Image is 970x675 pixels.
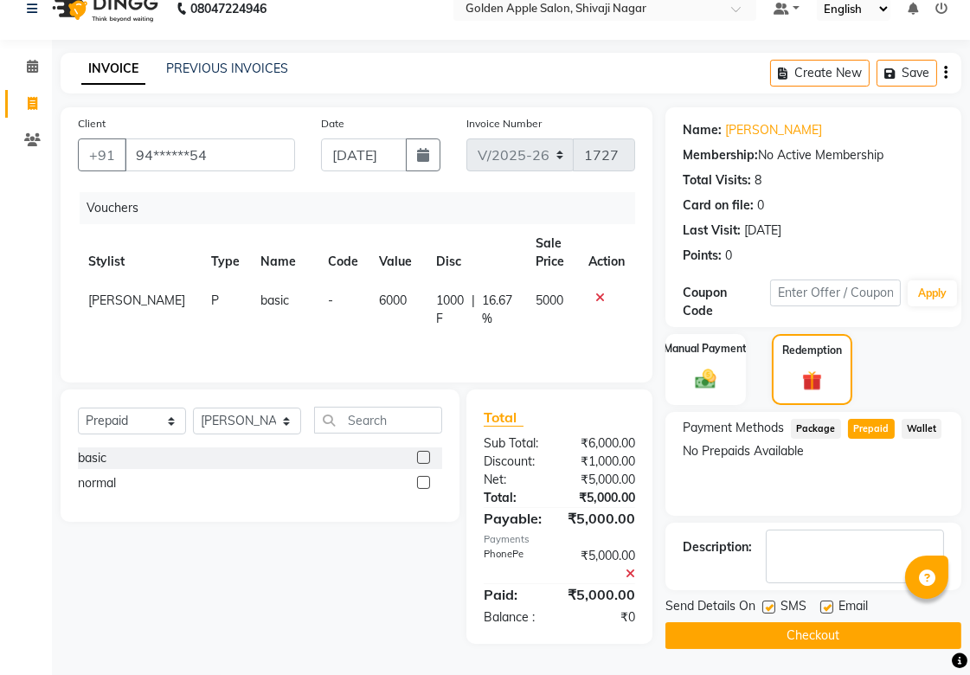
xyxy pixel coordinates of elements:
[560,453,649,471] div: ₹1,000.00
[848,419,895,439] span: Prepaid
[78,116,106,132] label: Client
[80,192,648,224] div: Vouchers
[426,224,525,281] th: Disc
[125,138,295,171] input: Search by Name/Mobile/Email/Code
[902,419,942,439] span: Wallet
[88,292,185,308] span: [PERSON_NAME]
[560,489,649,507] div: ₹5,000.00
[683,247,722,265] div: Points:
[755,171,761,190] div: 8
[683,146,758,164] div: Membership:
[555,508,648,529] div: ₹5,000.00
[484,532,635,547] div: Payments
[471,608,560,627] div: Balance :
[683,222,741,240] div: Last Visit:
[482,292,515,328] span: 16.67 %
[201,224,250,281] th: Type
[877,60,937,87] button: Save
[471,434,560,453] div: Sub Total:
[683,196,754,215] div: Card on file:
[770,280,901,306] input: Enter Offer / Coupon Code
[725,121,822,139] a: [PERSON_NAME]
[314,407,442,434] input: Search
[471,508,555,529] div: Payable:
[780,597,806,619] span: SMS
[683,538,752,556] div: Description:
[166,61,288,76] a: PREVIOUS INVOICES
[260,292,289,308] span: basic
[78,138,126,171] button: +91
[757,196,764,215] div: 0
[683,284,770,320] div: Coupon Code
[683,121,722,139] div: Name:
[318,224,369,281] th: Code
[78,224,201,281] th: Stylist
[471,489,560,507] div: Total:
[369,224,426,281] th: Value
[201,281,250,338] td: P
[466,116,542,132] label: Invoice Number
[471,471,560,489] div: Net:
[471,453,560,471] div: Discount:
[555,584,648,605] div: ₹5,000.00
[796,369,828,393] img: _gift.svg
[908,280,957,306] button: Apply
[78,474,116,492] div: normal
[770,60,870,87] button: Create New
[683,146,944,164] div: No Active Membership
[665,622,961,649] button: Checkout
[525,224,578,281] th: Sale Price
[665,597,755,619] span: Send Details On
[536,292,563,308] span: 5000
[78,449,106,467] div: basic
[744,222,781,240] div: [DATE]
[471,547,560,583] div: PhonePe
[578,224,635,281] th: Action
[81,54,145,85] a: INVOICE
[683,419,784,437] span: Payment Methods
[560,608,649,627] div: ₹0
[328,292,333,308] span: -
[472,292,475,328] span: |
[321,116,344,132] label: Date
[484,408,524,427] span: Total
[725,247,732,265] div: 0
[560,547,649,583] div: ₹5,000.00
[782,343,842,358] label: Redemption
[250,224,318,281] th: Name
[665,341,748,357] label: Manual Payment
[560,471,649,489] div: ₹5,000.00
[683,442,944,460] div: No Prepaids Available
[379,292,407,308] span: 6000
[560,434,649,453] div: ₹6,000.00
[436,292,465,328] span: 1000 F
[471,584,555,605] div: Paid:
[791,419,841,439] span: Package
[689,367,723,391] img: _cash.svg
[683,171,751,190] div: Total Visits:
[838,597,868,619] span: Email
